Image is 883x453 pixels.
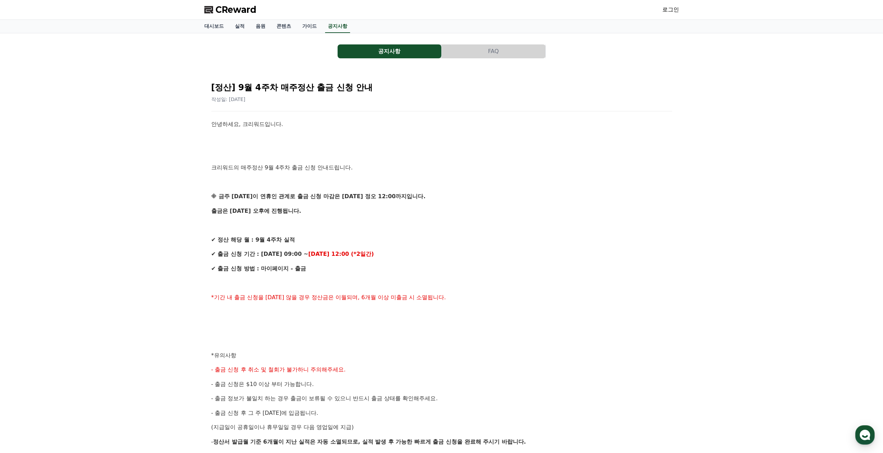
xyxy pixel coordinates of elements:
button: 공지사항 [338,44,441,58]
a: 대시보드 [199,20,229,33]
a: 콘텐츠 [271,20,297,33]
p: 크리워드의 매주정산 9월 4주차 출금 신청 안내드립니다. [211,163,672,172]
span: 설정 [107,230,116,236]
a: CReward [204,4,256,15]
a: 음원 [250,20,271,33]
h2: [정산] 9월 4주차 매주정산 출금 신청 안내 [211,82,672,93]
span: 작성일: [DATE] [211,97,246,102]
p: - [211,437,672,446]
a: 홈 [2,220,46,237]
strong: 출금은 [DATE] 오후에 진행됩니다. [211,208,302,214]
span: (지급일이 공휴일이나 휴무일일 경우 다음 영업일에 지급) [211,424,354,430]
strong: ✔ 정산 해당 월 : 9월 4주차 실적 [211,236,295,243]
a: 공지사항 [325,20,350,33]
span: 대화 [63,231,72,236]
strong: ※ 금주 [DATE]이 연휴인 관계로 출금 신청 마감은 [DATE] 정오 12:00까지입니다. [211,193,426,200]
a: 실적 [229,20,250,33]
a: 로그인 [662,6,679,14]
span: - 출금 신청은 $10 이상 부터 가능합니다. [211,381,314,387]
strong: ✔ 출금 신청 기간 : [DATE] 09:00 ~ [211,251,308,257]
strong: ✔ 출금 신청 방법 : 마이페이지 - 출금 [211,265,306,272]
p: 안녕하세요, 크리워드입니다. [211,120,672,129]
strong: (*2일간) [351,251,374,257]
strong: 6개월이 지난 실적은 자동 소멸되므로, 실적 발생 후 가능한 빠르게 출금 신청을 완료해 주시기 바랍니다. [263,438,526,445]
a: 가이드 [297,20,322,33]
strong: 정산서 발급월 기준 [213,438,261,445]
span: - 출금 신청 후 취소 및 철회가 불가하니 주의해주세요. [211,366,346,373]
span: *유의사항 [211,352,236,359]
span: *기간 내 출금 신청을 [DATE] 않을 경우 정산금은 이월되며, 6개월 이상 미출금 시 소멸됩니다. [211,294,446,301]
button: FAQ [442,44,545,58]
a: 설정 [90,220,133,237]
a: 대화 [46,220,90,237]
strong: [DATE] 12:00 [308,251,349,257]
span: - 출금 신청 후 그 주 [DATE]에 입금됩니다. [211,410,319,416]
span: - 출금 정보가 불일치 하는 경우 출금이 보류될 수 있으니 반드시 출금 상태를 확인해주세요. [211,395,438,402]
span: 홈 [22,230,26,236]
span: CReward [215,4,256,15]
